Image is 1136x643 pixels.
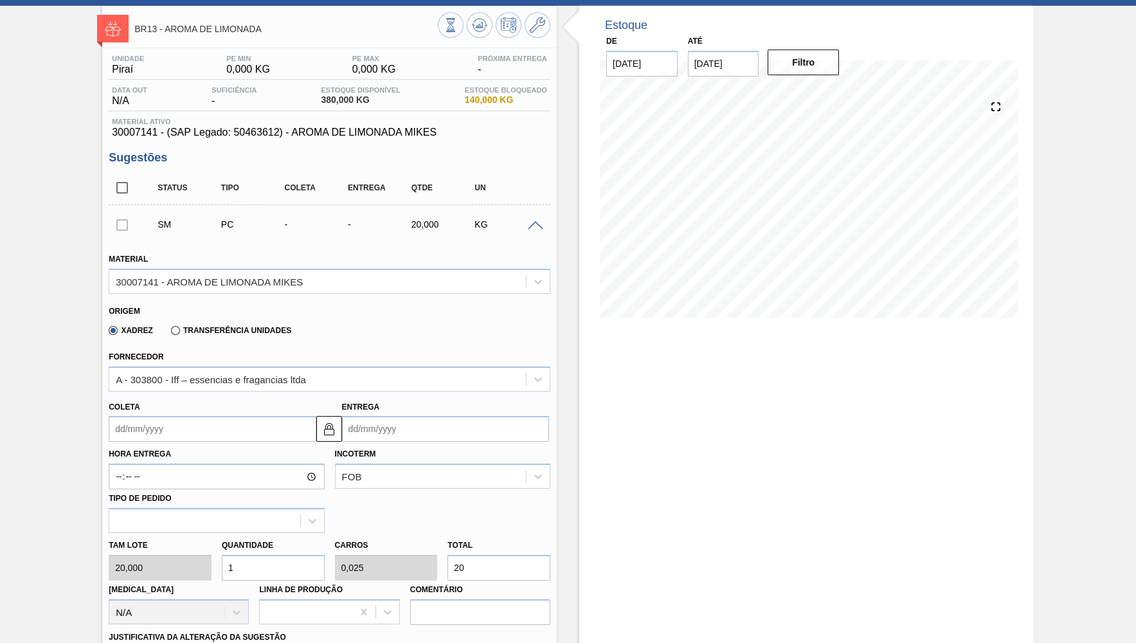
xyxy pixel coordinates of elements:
[352,64,396,75] span: 0,000 KG
[109,445,324,464] label: Hora Entrega
[109,326,153,335] label: Xadrez
[109,416,316,442] input: dd/mm/yyyy
[321,95,400,105] span: 380,000 KG
[345,183,415,192] div: Entrega
[212,86,257,94] span: Suficiência
[154,219,224,230] div: Sugestão Manual
[109,494,171,503] label: Tipo de pedido
[226,64,270,75] span: 0,000 KG
[116,276,303,287] div: 30007141 - AROMA DE LIMONADA MIKES
[467,12,492,38] button: Atualizar Gráfico
[465,86,547,94] span: Estoque Bloqueado
[474,55,550,75] div: -
[688,51,759,77] input: dd/mm/yyyy
[109,536,212,555] label: Tam lote
[768,50,839,75] button: Filtro
[109,307,140,316] label: Origem
[471,219,541,230] div: KG
[478,55,547,62] span: Próxima Entrega
[134,24,438,34] span: BR13 - AROMA DE LIMONADA
[116,374,306,385] div: A - 303800 - Iff – essencias e fragancias ltda
[408,219,478,230] div: 20,000
[496,12,521,38] button: Programar Estoque
[316,416,342,442] button: locked
[218,183,288,192] div: Tipo
[410,581,550,599] label: Comentário
[218,219,288,230] div: Pedido de Compra
[438,12,464,38] button: Visão Geral dos Estoques
[605,19,647,32] div: Estoque
[109,352,163,361] label: Fornecedor
[112,118,547,125] span: Material ativo
[109,151,550,165] h3: Sugestões
[471,183,541,192] div: UN
[112,55,144,62] span: Unidade
[281,183,351,192] div: Coleta
[171,326,291,335] label: Transferência Unidades
[109,255,148,264] label: Material
[154,183,224,192] div: Status
[321,86,400,94] span: Estoque Disponível
[447,541,473,550] label: Total
[408,183,478,192] div: Qtde
[259,585,343,594] label: Linha de Produção
[112,86,147,94] span: Data out
[112,127,547,138] span: 30007141 - (SAP Legado: 50463612) - AROMA DE LIMONADA MIKES
[606,51,678,77] input: dd/mm/yyyy
[226,55,270,62] span: PE MIN
[345,219,415,230] div: -
[342,471,362,482] div: FOB
[281,219,351,230] div: -
[109,633,286,642] label: Justificativa da Alteração da Sugestão
[352,55,396,62] span: PE MAX
[109,585,174,594] label: [MEDICAL_DATA]
[112,64,144,75] span: Piraí
[109,403,140,412] label: Coleta
[342,416,549,442] input: dd/mm/yyyy
[465,95,547,105] span: 140,000 KG
[321,421,337,437] img: locked
[335,541,368,550] label: Carros
[688,37,703,46] label: Até
[109,86,150,107] div: N/A
[335,449,376,458] label: Incoterm
[525,12,550,38] button: Ir ao Master Data / Geral
[222,541,273,550] label: Quantidade
[208,86,260,107] div: -
[105,21,121,37] img: Ícone
[606,37,617,46] label: De
[342,403,380,412] label: Entrega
